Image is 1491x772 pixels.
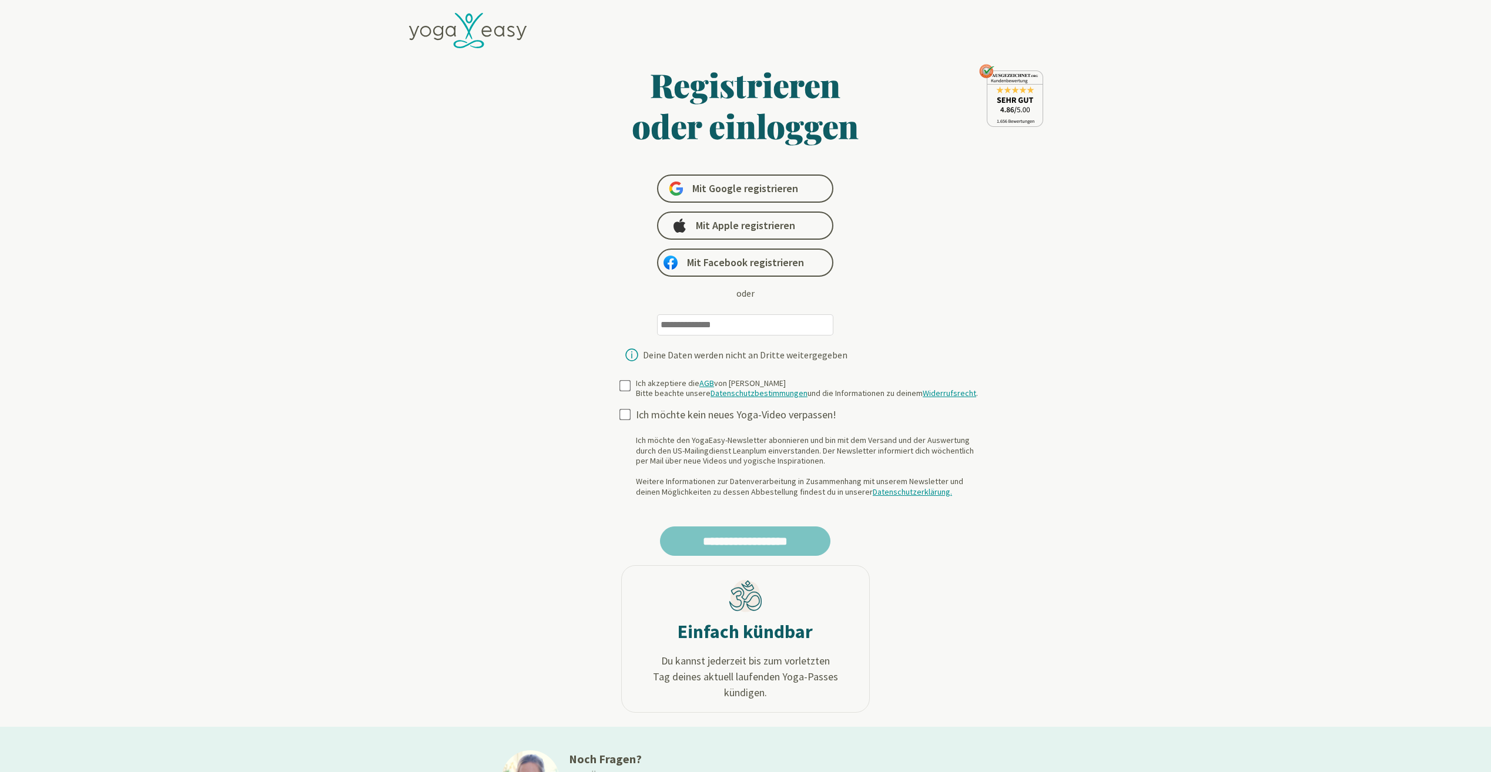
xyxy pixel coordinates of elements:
[736,286,755,300] div: oder
[643,350,847,360] div: Deine Daten werden nicht an Dritte weitergegeben
[979,64,1043,127] img: ausgezeichnet_seal.png
[569,750,969,768] h3: Noch Fragen?
[518,64,973,146] h1: Registrieren oder einloggen
[711,388,808,398] a: Datenschutzbestimmungen
[634,653,857,700] span: Du kannst jederzeit bis zum vorletzten Tag deines aktuell laufenden Yoga-Passes kündigen.
[696,219,795,233] span: Mit Apple registrieren
[636,435,987,497] div: Ich möchte den YogaEasy-Newsletter abonnieren und bin mit dem Versand und der Auswertung durch de...
[657,249,833,277] a: Mit Facebook registrieren
[692,182,798,196] span: Mit Google registrieren
[678,620,813,643] h2: Einfach kündbar
[873,486,952,497] a: Datenschutzerklärung.
[687,256,804,270] span: Mit Facebook registrieren
[636,378,978,399] div: Ich akzeptiere die von [PERSON_NAME] Bitte beachte unsere und die Informationen zu deinem .
[699,378,714,388] a: AGB
[923,388,976,398] a: Widerrufsrecht
[636,408,987,422] div: Ich möchte kein neues Yoga-Video verpassen!
[657,174,833,203] a: Mit Google registrieren
[657,212,833,240] a: Mit Apple registrieren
